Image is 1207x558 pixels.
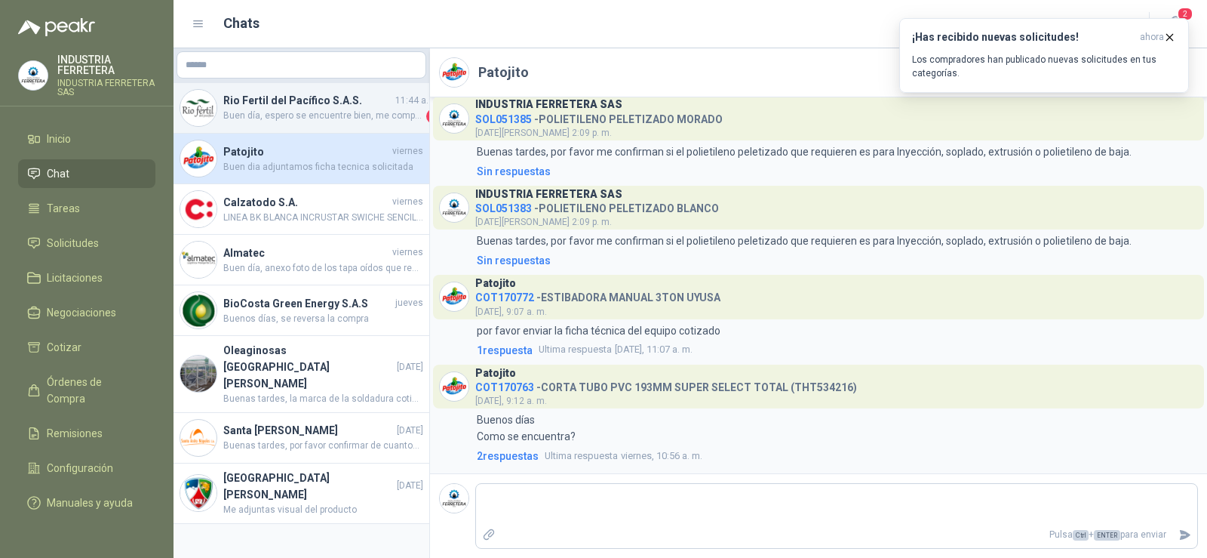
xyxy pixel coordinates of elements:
[477,252,551,269] div: Sin respuestas
[475,100,622,109] h3: INDUSTRIA FERRETERA SAS
[47,235,99,251] span: Solicitudes
[395,94,441,108] span: 11:44 a. m.
[899,18,1189,93] button: ¡Has recibido nuevas solicitudes!ahora Los compradores han publicado nuevas solicitudes en tus ca...
[545,449,618,464] span: Ultima respuesta
[440,484,468,513] img: Company Logo
[475,190,622,199] h3: INDUSTRIA FERRETERA SAS
[223,245,389,261] h4: Almatec
[475,109,723,124] h4: - POLIETILENO PELETIZADO MORADO
[19,61,48,90] img: Company Logo
[475,381,534,393] span: COT170763
[223,342,394,392] h4: Oleaginosas [GEOGRAPHIC_DATA][PERSON_NAME]
[47,495,133,511] span: Manuales y ayuda
[539,342,693,357] span: [DATE], 11:07 a. m.
[440,372,468,401] img: Company Logo
[180,356,217,392] img: Company Logo
[1073,530,1089,541] span: Ctrl
[474,163,1198,180] a: Sin respuestas
[478,62,529,83] h2: Patojito
[1177,7,1193,21] span: 2
[475,279,516,288] h3: Patojito
[180,292,217,328] img: Company Logo
[18,18,95,36] img: Logo peakr
[18,125,155,153] a: Inicio
[545,449,702,464] span: viernes, 10:56 a. m.
[47,165,69,182] span: Chat
[180,242,217,278] img: Company Logo
[18,454,155,482] a: Configuración
[1094,530,1120,541] span: ENTER
[392,195,423,209] span: viernes
[47,270,103,286] span: Licitaciones
[1140,31,1164,44] span: ahora
[502,522,1173,548] p: Pulsa + para enviar
[397,360,423,375] span: [DATE]
[174,235,429,285] a: Company LogoAlmatecviernesBuen día, anexo foto de los tapa oídos que requieren y el precio es de ...
[223,470,394,503] h4: [GEOGRAPHIC_DATA][PERSON_NAME]
[57,54,155,76] p: INDUSTRIA FERRETERA
[474,448,1198,464] a: 2respuestasUltima respuestaviernes, 10:56 a. m.
[474,342,1198,359] a: 1respuestaUltima respuesta[DATE], 11:07 a. m.
[426,109,441,124] span: 1
[47,304,116,321] span: Negociaciones
[223,211,423,225] span: LINEA BK BLANCA INCRUSTAR SWICHE SENCILLO CONMUTABLE 110-220V (118Z-01 3WAY)(RETIE-[GEOGRAPHIC_DA...
[180,191,217,227] img: Company Logo
[223,143,389,160] h4: Patojito
[174,285,429,336] a: Company LogoBioCosta Green Energy S.A.SjuevesBuenos días, se reversa la compra
[180,475,217,511] img: Company Logo
[47,131,71,147] span: Inicio
[47,425,103,442] span: Remisiones
[440,193,468,222] img: Company Logo
[475,378,857,392] h4: - CORTA TUBO PVC 193MM SUPER SELECT TOTAL (THT534216)
[440,58,468,87] img: Company Logo
[1172,522,1197,548] button: Enviar
[440,282,468,311] img: Company Logo
[395,296,423,310] span: jueves
[475,202,532,214] span: SOL051383
[475,291,534,304] span: COT170772
[223,109,423,124] span: Buen día, espero se encuentre bien, me comparte foto por favor de la referencia cotizada
[223,439,423,453] span: Buenas tardes, por favor confirmar de cuantos peldaños es la escalera que requieren.
[475,128,612,138] span: [DATE][PERSON_NAME] 2:09 p. m.
[477,143,1132,160] p: Buenas tardes, por favor me confirman si el polietileno peletizado que requieren es para Inyecció...
[440,104,468,133] img: Company Logo
[476,522,502,548] label: Adjuntar archivos
[174,464,429,524] a: Company Logo[GEOGRAPHIC_DATA][PERSON_NAME][DATE]Me adjuntas visual del producto
[18,419,155,448] a: Remisiones
[47,374,141,407] span: Órdenes de Compra
[477,448,539,464] span: 2 respuesta s
[47,200,80,217] span: Tareas
[174,413,429,464] a: Company LogoSanta [PERSON_NAME][DATE]Buenas tardes, por favor confirmar de cuantos peldaños es la...
[475,217,612,227] span: [DATE][PERSON_NAME] 2:09 p. m.
[477,412,576,445] p: Buenos días Como se encuentra?
[392,245,423,260] span: viernes
[18,229,155,257] a: Solicitudes
[180,140,217,177] img: Company Logo
[18,159,155,188] a: Chat
[912,31,1134,44] h3: ¡Has recibido nuevas solicitudes!
[18,194,155,223] a: Tareas
[180,90,217,126] img: Company Logo
[18,368,155,413] a: Órdenes de Compra
[475,199,719,213] h4: - POLIETILENO PELETIZADO BLANCO
[477,163,551,180] div: Sin respuestas
[47,339,81,356] span: Cotizar
[18,264,155,292] a: Licitaciones
[174,83,429,134] a: Company LogoRio Fertil del Pacífico S.A.S.11:44 a. m.Buen día, espero se encuentre bien, me compa...
[1162,11,1189,38] button: 2
[47,460,113,476] span: Configuración
[223,312,423,326] span: Buenos días, se reversa la compra
[223,503,423,517] span: Me adjuntas visual del producto
[223,160,423,174] span: Buen dia adjuntamos ficha tecnica solicitada
[475,396,547,406] span: [DATE], 9:12 a. m.
[223,422,394,439] h4: Santa [PERSON_NAME]
[392,144,423,159] span: viernes
[174,336,429,413] a: Company LogoOleaginosas [GEOGRAPHIC_DATA][PERSON_NAME][DATE]Buenas tardes, la marca de la soldadu...
[475,288,720,302] h4: - ESTIBADORA MANUAL 3TON UYUSA
[174,134,429,184] a: Company LogoPatojitoviernesBuen dia adjuntamos ficha tecnica solicitada
[474,252,1198,269] a: Sin respuestas
[18,298,155,327] a: Negociaciones
[475,369,516,378] h3: Patojito
[223,92,392,109] h4: Rio Fertil del Pacífico S.A.S.
[912,53,1176,80] p: Los compradores han publicado nuevas solicitudes en tus categorías.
